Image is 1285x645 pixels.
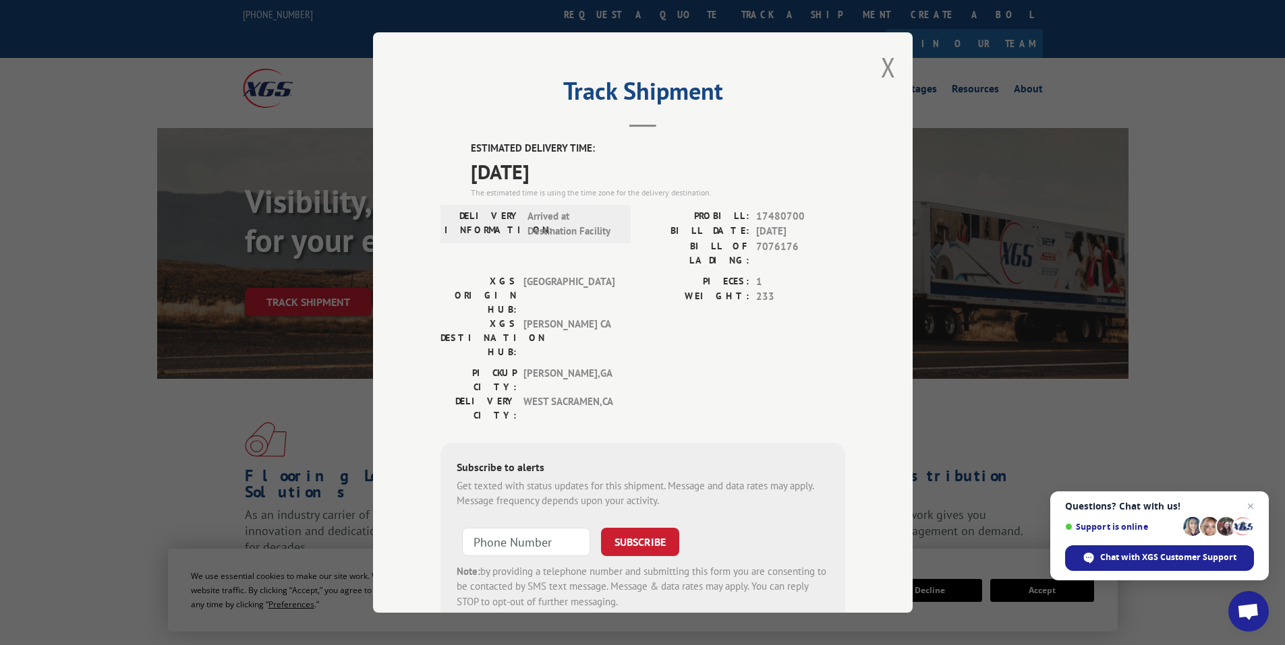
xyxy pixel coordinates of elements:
span: Arrived at Destination Facility [527,208,619,239]
span: 17480700 [756,208,845,224]
span: Close chat [1243,498,1259,514]
div: Subscribe to alerts [457,458,829,478]
label: DELIVERY INFORMATION: [445,208,521,239]
strong: Note: [457,564,480,577]
div: The estimated time is using the time zone for the delivery destination. [471,186,845,198]
label: DELIVERY CITY: [440,394,517,422]
label: BILL OF LADING: [643,239,749,267]
span: [DATE] [471,156,845,186]
span: WEST SACRAMEN , CA [523,394,615,422]
span: [PERSON_NAME] , GA [523,365,615,394]
label: PIECES: [643,274,749,289]
label: BILL DATE: [643,224,749,239]
button: Close modal [881,49,896,85]
span: Support is online [1065,522,1178,532]
span: 7076176 [756,239,845,267]
button: SUBSCRIBE [601,527,679,555]
span: [GEOGRAPHIC_DATA] [523,274,615,316]
span: Questions? Chat with us! [1065,501,1254,512]
input: Phone Number [462,527,590,555]
span: [PERSON_NAME] CA [523,316,615,359]
div: Open chat [1228,591,1269,632]
label: PROBILL: [643,208,749,224]
div: by providing a telephone number and submitting this form you are consenting to be contacted by SM... [457,563,829,609]
span: 1 [756,274,845,289]
div: Get texted with status updates for this shipment. Message and data rates may apply. Message frequ... [457,478,829,508]
span: [DATE] [756,224,845,239]
label: PICKUP CITY: [440,365,517,394]
div: Chat with XGS Customer Support [1065,545,1254,571]
label: ESTIMATED DELIVERY TIME: [471,141,845,156]
h2: Track Shipment [440,82,845,107]
label: XGS DESTINATION HUB: [440,316,517,359]
span: 233 [756,289,845,305]
label: XGS ORIGIN HUB: [440,274,517,316]
label: WEIGHT: [643,289,749,305]
span: Chat with XGS Customer Support [1100,551,1236,563]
